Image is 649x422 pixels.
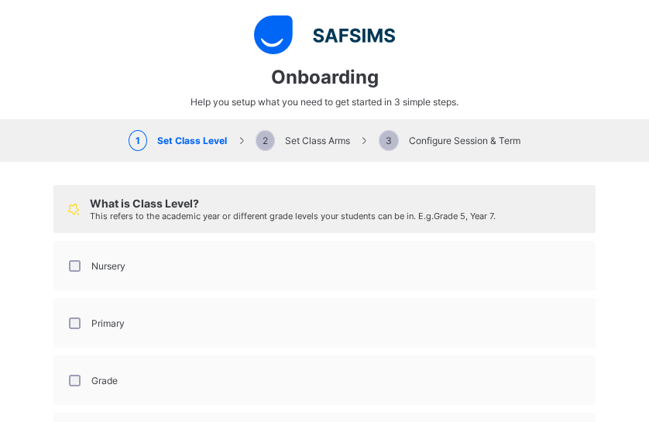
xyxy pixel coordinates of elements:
[129,135,227,146] span: Set Class Level
[379,135,520,146] span: Configure Session & Term
[256,130,275,151] span: 2
[90,211,496,221] span: This refers to the academic year or different grade levels your students can be in. E.g. Grade 5,...
[129,130,147,151] span: 1
[91,260,125,272] label: Nursery
[271,66,379,88] span: Onboarding
[90,197,199,210] span: What is Class Level?
[91,375,118,386] label: Grade
[91,317,125,329] label: Primary
[379,130,399,151] span: 3
[254,15,396,54] img: logo
[256,135,350,146] span: Set Class Arms
[191,96,458,108] span: Help you setup what you need to get started in 3 simple steps.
